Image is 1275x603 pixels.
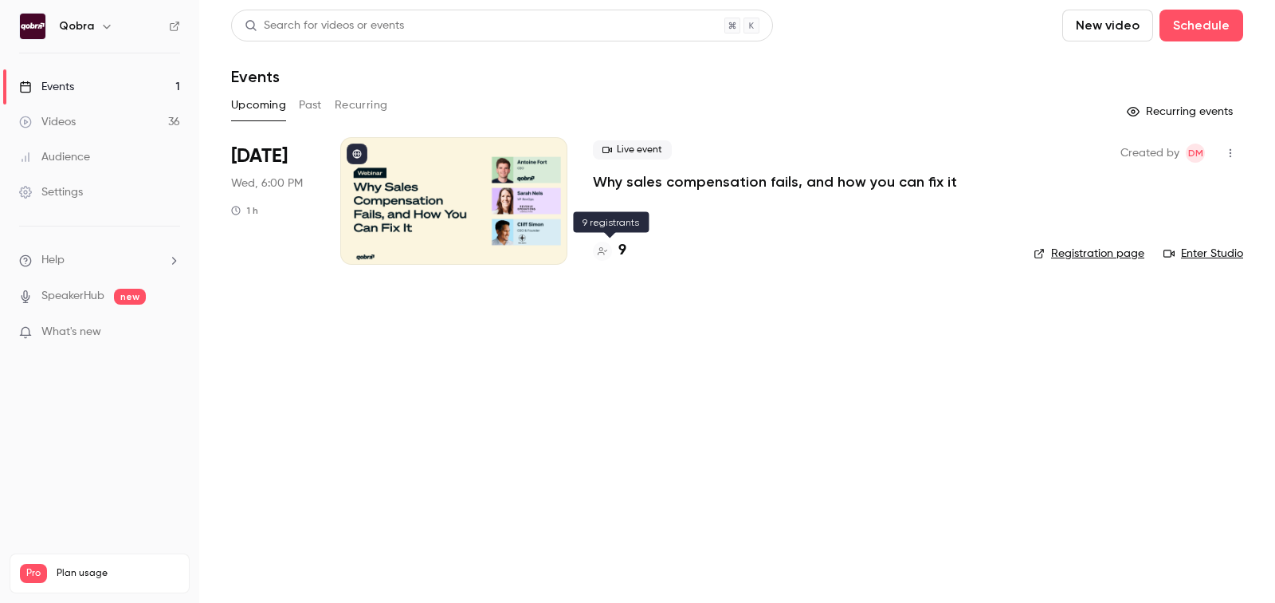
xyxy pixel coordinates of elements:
span: Dylan Manceau [1186,144,1205,163]
span: Wed, 6:00 PM [231,175,303,191]
div: Events [19,79,74,95]
button: Schedule [1159,10,1243,41]
span: new [114,289,146,305]
h1: Events [231,67,280,86]
span: DM [1188,144,1203,163]
span: Pro [20,564,47,583]
div: Oct 8 Wed, 6:00 PM (Europe/Paris) [231,137,315,265]
span: What's new [41,324,101,341]
h6: Qobra [59,18,94,34]
div: Audience [19,149,90,165]
img: Qobra [20,14,45,39]
button: New video [1062,10,1153,41]
li: help-dropdown-opener [19,252,180,269]
button: Past [299,93,322,118]
div: 1 h [231,204,258,217]
button: Recurring events [1120,99,1243,124]
button: Recurring [335,93,388,118]
h4: 9 [618,240,626,262]
span: [DATE] [231,144,288,169]
a: Registration page [1034,246,1144,262]
div: Settings [19,184,83,200]
div: Videos [19,114,76,130]
span: Help [41,252,65,269]
button: Upcoming [231,93,286,118]
span: Live event [593,140,672,160]
a: Why sales compensation fails, and how you can fix it [593,172,957,191]
a: Enter Studio [1163,246,1243,262]
span: Plan usage [57,567,179,580]
span: Created by [1120,144,1179,163]
div: Search for videos or events [245,18,404,34]
a: 9 [593,240,626,262]
a: SpeakerHub [41,288,104,305]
